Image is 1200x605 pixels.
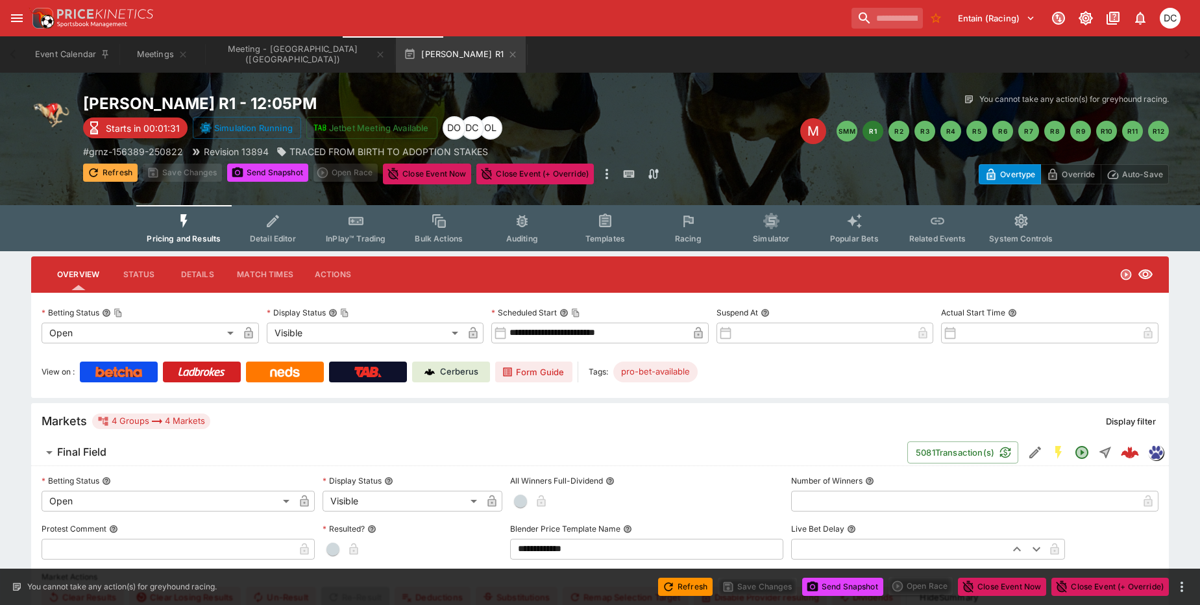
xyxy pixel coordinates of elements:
[1023,441,1047,464] button: Edit Detail
[27,581,217,593] p: You cannot take any action(s) for greyhound racing.
[178,367,225,377] img: Ladbrokes
[802,578,883,596] button: Send Snapshot
[42,523,106,534] p: Protest Comment
[440,365,478,378] p: Cerberus
[42,491,294,512] div: Open
[31,93,73,135] img: greyhound_racing.png
[106,121,180,135] p: Starts in 00:01:31
[1101,164,1169,184] button: Auto-Save
[476,164,594,184] button: Close Event (+ Override)
[42,307,99,318] p: Betting Status
[267,307,326,318] p: Display Status
[304,259,362,290] button: Actions
[354,367,382,377] img: TabNZ
[206,36,393,73] button: Meeting - Addington (NZ)
[267,323,463,343] div: Visible
[383,164,471,184] button: Close Event Now
[1148,445,1164,460] div: grnz
[110,259,168,290] button: Status
[323,523,365,534] p: Resulted?
[925,8,946,29] button: No Bookmarks
[57,445,106,459] h6: Final Field
[136,205,1063,251] div: Event type filters
[613,362,698,382] div: Betting Target: cerberus
[940,121,961,142] button: R4
[1174,579,1190,595] button: more
[193,117,301,139] button: Simulation Running
[276,145,488,158] div: TRACED FROM BIRTH TO ADOPTION STAKES
[313,121,326,134] img: jetbet-logo.svg
[147,234,221,243] span: Pricing and Results
[753,234,789,243] span: Simulator
[270,367,299,377] img: Neds
[443,116,466,140] div: Daniel Olerenshaw
[837,121,1169,142] nav: pagination navigation
[888,577,953,595] div: split button
[837,121,857,142] button: SMM
[204,145,269,158] p: Revision 13894
[966,121,987,142] button: R5
[992,121,1013,142] button: R6
[675,234,702,243] span: Racing
[168,259,227,290] button: Details
[851,8,923,29] input: search
[909,234,966,243] span: Related Events
[461,116,484,140] div: David Crockford
[791,475,863,486] p: Number of Winners
[1098,411,1164,432] button: Display filter
[1070,441,1094,464] button: Open
[979,164,1041,184] button: Overtype
[340,308,349,317] button: Copy To Clipboard
[1121,443,1139,462] div: 1308edf3-e381-4987-bca5-0ed7022b3cdd
[830,234,879,243] span: Popular Bets
[1047,441,1070,464] button: SGM Enabled
[83,145,183,158] p: Copy To Clipboard
[1156,4,1184,32] button: David Crockford
[250,234,296,243] span: Detail Editor
[559,308,569,317] button: Scheduled StartCopy To Clipboard
[941,307,1005,318] p: Actual Start Time
[1129,6,1152,30] button: Notifications
[1148,121,1169,142] button: R12
[1117,439,1143,465] a: 1308edf3-e381-4987-bca5-0ed7022b3cdd
[907,441,1018,463] button: 5081Transaction(s)
[121,36,204,73] button: Meetings
[979,93,1169,105] p: You cannot take any action(s) for greyhound racing.
[761,308,770,317] button: Suspend At
[585,234,625,243] span: Templates
[31,439,907,465] button: Final Field
[326,234,386,243] span: InPlay™ Trading
[42,362,75,382] label: View on :
[42,567,1158,587] label: Market Actions
[27,36,118,73] button: Event Calendar
[1122,121,1143,142] button: R11
[1044,121,1065,142] button: R8
[1047,6,1070,30] button: Connected to PK
[1094,441,1117,464] button: Straight
[323,475,382,486] p: Display Status
[716,307,758,318] p: Suspend At
[1101,6,1125,30] button: Documentation
[1062,167,1095,181] p: Override
[510,475,603,486] p: All Winners Full-Dividend
[1138,267,1153,282] svg: Visible
[412,362,490,382] a: Cerberus
[29,5,55,31] img: PriceKinetics Logo
[914,121,935,142] button: R3
[658,578,713,596] button: Refresh
[1051,578,1169,596] button: Close Event (+ Override)
[865,476,874,486] button: Number of Winners
[479,116,502,140] div: Owen Looney
[1120,268,1133,281] svg: Open
[83,93,626,114] h2: Copy To Clipboard
[888,121,909,142] button: R2
[109,525,118,534] button: Protest Comment
[599,164,615,184] button: more
[571,308,580,317] button: Copy To Clipboard
[491,307,557,318] p: Scheduled Start
[306,117,437,139] button: Jetbet Meeting Available
[289,145,488,158] p: TRACED FROM BIRTH TO ADOPTION STAKES
[1096,121,1117,142] button: R10
[384,476,393,486] button: Display Status
[800,118,826,144] div: Edit Meeting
